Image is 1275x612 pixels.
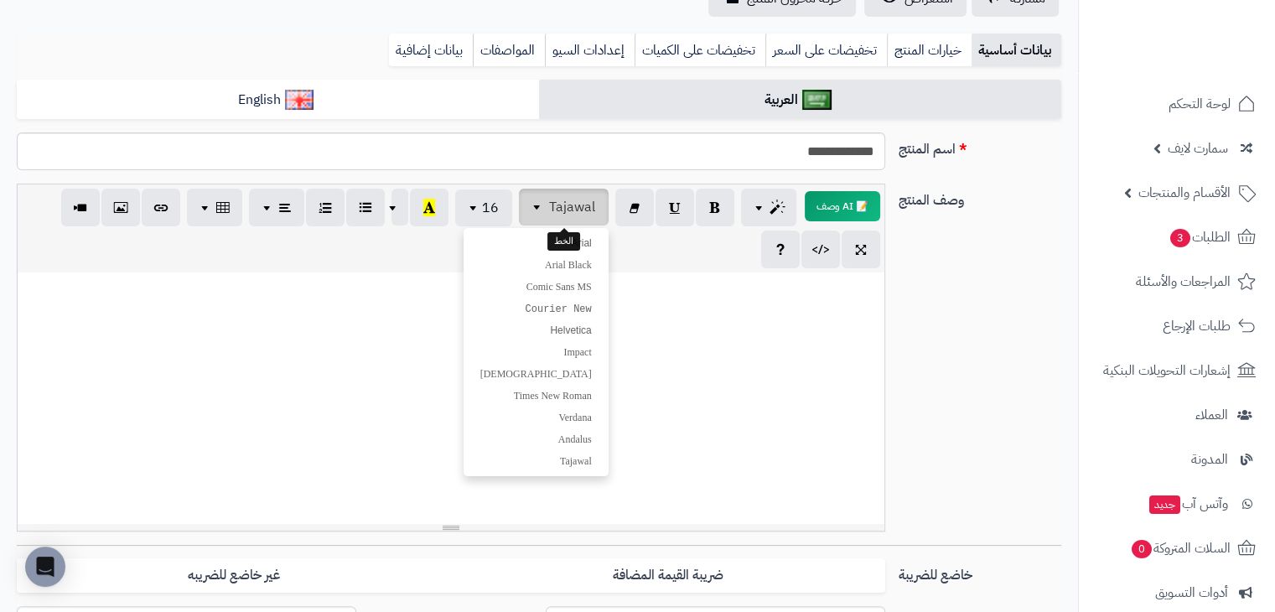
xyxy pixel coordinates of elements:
span: Arial [572,237,592,249]
span: أدوات التسويق [1155,581,1228,604]
a: تخفيضات على السعر [765,34,887,67]
span: المدونة [1191,448,1228,471]
span: الأقسام والمنتجات [1138,181,1231,205]
span: لوحة التحكم [1169,92,1231,116]
button: 📝 AI وصف [805,191,880,221]
div: الخط [547,232,580,251]
a: خيارات المنتج [887,34,972,67]
span: Arial Black [545,259,592,271]
span: سمارت لايف [1168,137,1228,160]
button: Tajawal [519,189,609,226]
label: وصف المنتج [892,184,1068,210]
span: Courier New [525,303,591,315]
label: ضريبة القيمة المضافة [451,558,885,593]
img: العربية [802,90,832,110]
span: Verdana [558,412,591,423]
img: English [285,90,314,110]
span: 3 [1170,229,1190,247]
a: طلبات الإرجاع [1089,306,1265,346]
a: Helvetica [464,319,609,341]
span: إشعارات التحويلات البنكية [1103,359,1231,382]
a: Arial Black [464,254,609,276]
span: Impact [563,346,591,358]
span: 0 [1132,540,1152,558]
a: السلات المتروكة0 [1089,528,1265,568]
span: [DEMOGRAPHIC_DATA] [480,368,592,380]
span: السلات المتروكة [1130,537,1231,560]
span: Comic Sans MS [526,281,592,293]
span: Tajawal [549,197,595,217]
a: [DEMOGRAPHIC_DATA] [464,363,609,385]
a: تخفيضات على الكميات [635,34,765,67]
a: Courier New [464,298,609,319]
a: العربية [539,80,1061,121]
span: Times New Roman [514,390,592,402]
span: طلبات الإرجاع [1163,314,1231,338]
a: المراجعات والأسئلة [1089,262,1265,302]
span: الطلبات [1169,226,1231,249]
a: Impact [464,341,609,363]
a: بيانات إضافية [389,34,473,67]
label: غير خاضع للضريبه [17,558,451,593]
label: اسم المنتج [892,132,1068,159]
a: وآتس آبجديد [1089,484,1265,524]
a: الطلبات3 [1089,217,1265,257]
a: English [17,80,539,121]
span: المراجعات والأسئلة [1136,270,1231,293]
label: خاضع للضريبة [892,558,1068,585]
a: Verdana [464,407,609,428]
div: Open Intercom Messenger [25,547,65,587]
button: 16 [455,189,512,226]
span: Tajawal [560,455,592,467]
a: Comic Sans MS [464,276,609,298]
span: جديد [1149,495,1180,514]
a: Tajawal [464,450,609,472]
a: إشعارات التحويلات البنكية [1089,350,1265,391]
a: المدونة [1089,439,1265,480]
a: العملاء [1089,395,1265,435]
a: Times New Roman [464,385,609,407]
span: Andalus [558,433,592,445]
a: لوحة التحكم [1089,84,1265,124]
a: إعدادات السيو [545,34,635,67]
span: Helvetica [550,324,591,336]
a: بيانات أساسية [972,34,1061,67]
span: وآتس آب [1148,492,1228,516]
a: Andalus [464,428,609,450]
span: العملاء [1195,403,1228,427]
a: المواصفات [473,34,545,67]
span: 16 [482,198,499,218]
a: Arial [464,232,609,254]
